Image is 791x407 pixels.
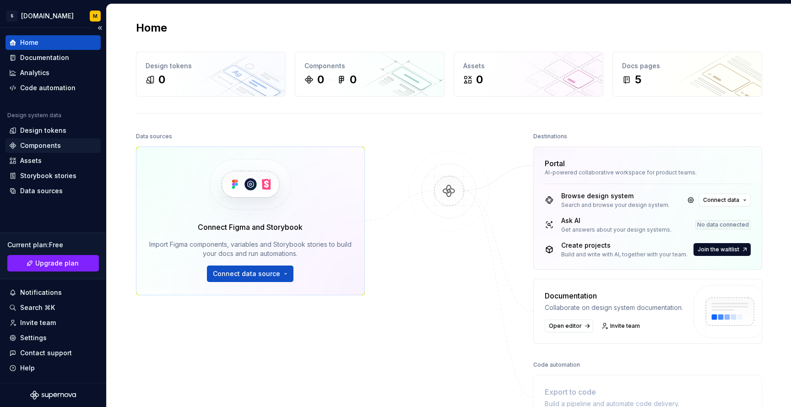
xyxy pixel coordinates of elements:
[561,191,670,201] div: Browse design system
[533,358,580,371] div: Code automation
[158,72,165,87] div: 0
[136,21,167,35] h2: Home
[545,158,565,169] div: Portal
[20,83,76,92] div: Code automation
[146,61,276,71] div: Design tokens
[545,386,679,397] div: Export to code
[612,52,762,97] a: Docs pages5
[20,171,76,180] div: Storybook stories
[20,68,49,77] div: Analytics
[295,52,444,97] a: Components00
[635,72,641,87] div: 5
[561,251,688,258] div: Build and write with AI, together with your team.
[454,52,603,97] a: Assets0
[30,391,76,400] svg: Supernova Logo
[213,269,280,278] span: Connect data source
[5,315,101,330] a: Invite team
[5,123,101,138] a: Design tokens
[7,240,99,250] div: Current plan : Free
[20,348,72,358] div: Contact support
[20,141,61,150] div: Components
[5,331,101,345] a: Settings
[610,322,640,330] span: Invite team
[20,318,56,327] div: Invite team
[136,52,286,97] a: Design tokens0
[20,333,47,342] div: Settings
[545,290,683,301] div: Documentation
[545,169,751,176] div: AI-powered collaborative workspace for product teams.
[5,285,101,300] button: Notifications
[20,303,55,312] div: Search ⌘K
[698,246,739,253] span: Join the waitlist
[695,220,751,229] div: No data connected
[6,11,17,22] div: S
[20,156,42,165] div: Assets
[20,288,62,297] div: Notifications
[561,201,670,209] div: Search and browse your design system.
[2,6,104,26] button: S[DOMAIN_NAME]M
[561,226,672,233] div: Get answers about your design systems.
[20,126,66,135] div: Design tokens
[5,81,101,95] a: Code automation
[463,61,594,71] div: Assets
[304,61,435,71] div: Components
[21,11,74,21] div: [DOMAIN_NAME]
[561,216,672,225] div: Ask AI
[5,184,101,198] a: Data sources
[149,240,352,258] div: Import Figma components, variables and Storybook stories to build your docs and run automations.
[207,266,293,282] button: Connect data source
[20,186,63,195] div: Data sources
[350,72,357,87] div: 0
[35,259,79,268] span: Upgrade plan
[5,65,101,80] a: Analytics
[699,194,751,206] button: Connect data
[5,50,101,65] a: Documentation
[5,361,101,375] button: Help
[703,196,739,204] span: Connect data
[549,322,582,330] span: Open editor
[7,255,99,271] button: Upgrade plan
[561,241,688,250] div: Create projects
[5,168,101,183] a: Storybook stories
[7,112,61,119] div: Design system data
[5,346,101,360] button: Contact support
[533,130,567,143] div: Destinations
[136,130,172,143] div: Data sources
[693,243,751,256] button: Join the waitlist
[545,320,593,332] a: Open editor
[476,72,483,87] div: 0
[198,222,303,233] div: Connect Figma and Storybook
[545,303,683,312] div: Collaborate on design system documentation.
[599,320,644,332] a: Invite team
[622,61,753,71] div: Docs pages
[317,72,324,87] div: 0
[20,53,69,62] div: Documentation
[5,35,101,50] a: Home
[20,38,38,47] div: Home
[20,364,35,373] div: Help
[5,153,101,168] a: Assets
[5,138,101,153] a: Components
[5,300,101,315] button: Search ⌘K
[93,12,98,20] div: M
[93,22,106,34] button: Collapse sidebar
